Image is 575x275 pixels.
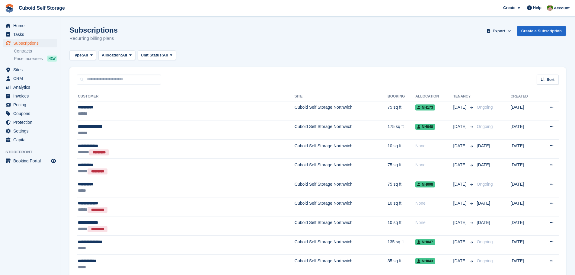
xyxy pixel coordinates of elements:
span: Analytics [13,83,50,91]
span: Tasks [13,30,50,39]
th: Created [511,92,538,101]
span: Price increases [14,56,43,62]
td: [DATE] [511,197,538,216]
td: 10 sq ft [388,197,415,216]
span: Storefront [5,149,60,155]
span: [DATE] [453,219,468,226]
td: Cuboid Self Storage Northwich [295,101,388,120]
h1: Subscriptions [69,26,118,34]
td: [DATE] [511,159,538,178]
a: menu [3,136,57,144]
a: Preview store [50,157,57,165]
span: Subscriptions [13,39,50,47]
a: menu [3,92,57,100]
span: [DATE] [477,162,490,167]
span: Ongoing [477,239,493,244]
a: menu [3,118,57,126]
span: Allocation: [102,52,122,58]
th: Customer [77,92,295,101]
td: 135 sq ft [388,235,415,255]
span: Pricing [13,101,50,109]
div: NEW [47,56,57,62]
img: stora-icon-8386f47178a22dfd0bd8f6a31ec36ba5ce8667c1dd55bd0f319d3a0aa187defe.svg [5,4,14,13]
div: None [415,162,453,168]
td: [DATE] [511,235,538,255]
span: Sort [547,77,554,83]
span: Booking Portal [13,157,50,165]
span: All [122,52,127,58]
span: [DATE] [453,258,468,264]
span: Sites [13,66,50,74]
span: Account [554,5,570,11]
td: Cuboid Self Storage Northwich [295,139,388,159]
div: None [415,200,453,206]
button: Unit Status: All [138,50,176,60]
td: [DATE] [511,178,538,197]
td: [DATE] [511,139,538,159]
td: 10 sq ft [388,139,415,159]
span: NH048 [415,124,435,130]
a: menu [3,21,57,30]
td: 75 sq ft [388,178,415,197]
td: Cuboid Self Storage Northwich [295,197,388,216]
span: Ongoing [477,182,493,187]
span: NH043 [415,258,435,264]
button: Type: All [69,50,96,60]
th: Allocation [415,92,453,101]
span: Ongoing [477,258,493,263]
a: menu [3,83,57,91]
th: Site [295,92,388,101]
span: Coupons [13,109,50,118]
span: All [83,52,88,58]
span: [DATE] [477,143,490,148]
span: Help [533,5,541,11]
th: Booking [388,92,415,101]
span: Capital [13,136,50,144]
span: NH047 [415,239,435,245]
span: Home [13,21,50,30]
span: [DATE] [453,200,468,206]
p: Recurring billing plans [69,35,118,42]
span: [DATE] [453,104,468,110]
span: All [163,52,168,58]
a: Cuboid Self Storage [16,3,67,13]
a: menu [3,74,57,83]
span: [DATE] [453,143,468,149]
td: Cuboid Self Storage Northwich [295,178,388,197]
button: Allocation: All [98,50,135,60]
span: [DATE] [477,220,490,225]
td: Cuboid Self Storage Northwich [295,159,388,178]
img: Chelsea Kitts [547,5,553,11]
td: 35 sq ft [388,255,415,274]
span: Export [493,28,505,34]
td: 75 sq ft [388,159,415,178]
td: [DATE] [511,255,538,274]
td: Cuboid Self Storage Northwich [295,235,388,255]
span: Unit Status: [141,52,163,58]
a: Price increases NEW [14,55,57,62]
button: Export [486,26,512,36]
td: Cuboid Self Storage Northwich [295,120,388,140]
span: CRM [13,74,50,83]
span: Protection [13,118,50,126]
span: Ongoing [477,105,493,110]
span: Invoices [13,92,50,100]
a: menu [3,157,57,165]
span: [DATE] [453,123,468,130]
span: Ongoing [477,124,493,129]
td: 10 sq ft [388,216,415,236]
td: [DATE] [511,120,538,140]
td: 75 sq ft [388,101,415,120]
td: Cuboid Self Storage Northwich [295,255,388,274]
a: menu [3,109,57,118]
div: None [415,219,453,226]
th: Tenancy [453,92,474,101]
span: Type: [73,52,83,58]
span: [DATE] [453,162,468,168]
div: None [415,143,453,149]
td: 175 sq ft [388,120,415,140]
a: Contracts [14,48,57,54]
a: menu [3,39,57,47]
td: [DATE] [511,101,538,120]
span: NH008 [415,181,435,187]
